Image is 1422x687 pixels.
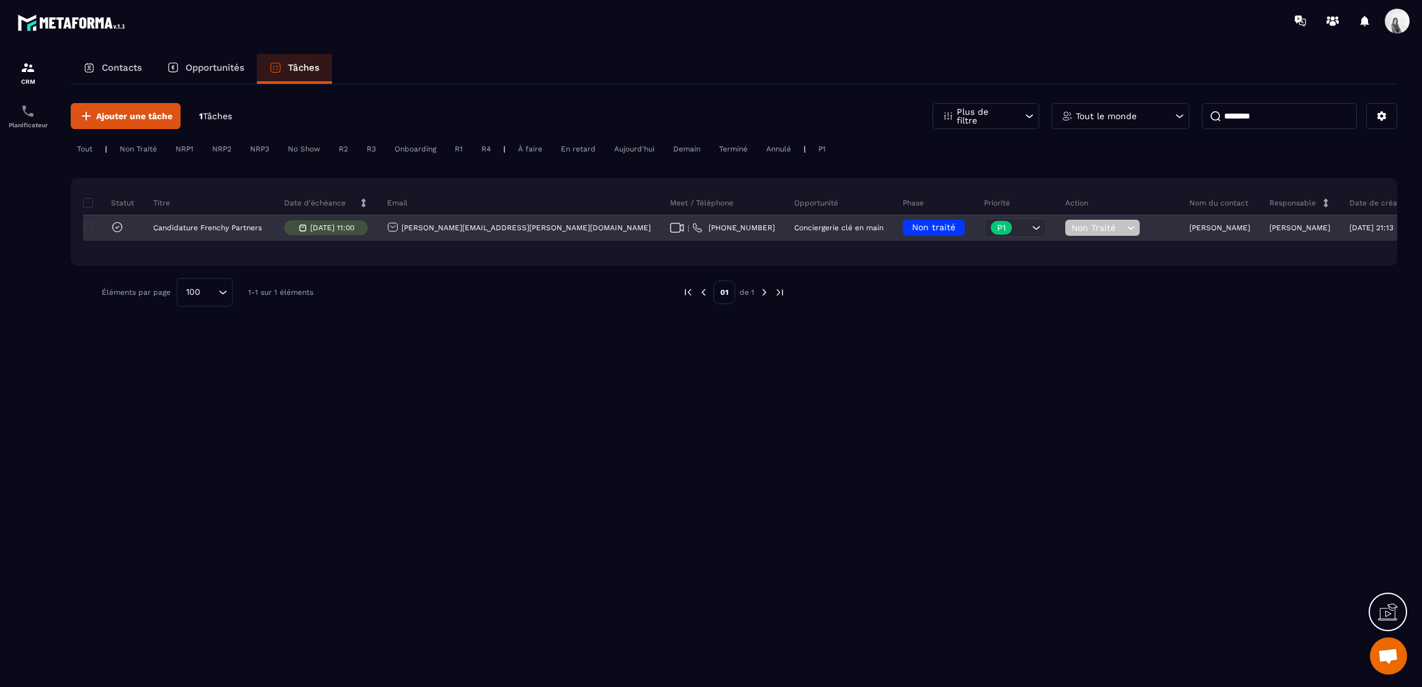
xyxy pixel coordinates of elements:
p: Contacts [102,62,142,73]
div: R2 [333,141,354,156]
div: Annulé [760,141,797,156]
div: Onboarding [388,141,442,156]
div: R1 [449,141,469,156]
img: next [759,287,770,298]
div: NRP2 [206,141,238,156]
p: Date de création [1349,198,1411,208]
img: next [774,287,785,298]
p: 1 [199,110,232,122]
input: Search for option [205,285,215,299]
p: [DATE] 11:00 [310,223,354,232]
p: Opportunités [186,62,244,73]
p: Plus de filtre [957,107,1011,125]
p: Statut [86,198,134,208]
p: [PERSON_NAME] [1189,223,1250,232]
p: Tout le monde [1076,112,1137,120]
div: R3 [360,141,382,156]
a: Contacts [71,54,154,84]
div: Tout [71,141,99,156]
p: [PERSON_NAME] [1269,223,1330,232]
a: Opportunités [154,54,257,84]
img: logo [17,11,129,34]
p: | [503,145,506,153]
div: P1 [812,141,832,156]
p: Tâches [288,62,320,73]
p: | [803,145,806,153]
p: Éléments par page [102,288,171,297]
span: 100 [182,285,205,299]
img: prev [698,287,709,298]
a: formationformationCRM [3,51,53,94]
span: Ajouter une tâche [96,110,172,122]
div: NRP1 [169,141,200,156]
div: Search for option [177,278,233,307]
p: Email [387,198,408,208]
span: Tâches [203,111,232,121]
div: No Show [282,141,326,156]
p: CRM [3,78,53,85]
p: Action [1065,198,1088,208]
p: [DATE] 21:13 [1349,223,1393,232]
a: schedulerschedulerPlanificateur [3,94,53,138]
div: À faire [512,141,548,156]
p: Date d’échéance [284,198,346,208]
div: R4 [475,141,497,156]
p: Planificateur [3,122,53,128]
div: Non Traité [114,141,163,156]
div: Demain [667,141,707,156]
div: En retard [555,141,602,156]
p: Responsable [1269,198,1316,208]
p: | [105,145,107,153]
p: Conciergerie clé en main [794,223,883,232]
p: 1-1 sur 1 éléments [248,288,313,297]
a: [PHONE_NUMBER] [692,223,775,233]
img: scheduler [20,104,35,119]
p: 01 [713,281,735,304]
p: Candidature Frenchy Partners [153,223,262,232]
div: Aujourd'hui [608,141,661,156]
img: prev [682,287,694,298]
p: Nom du contact [1189,198,1248,208]
p: Priorité [984,198,1010,208]
p: de 1 [740,287,754,297]
p: Meet / Téléphone [670,198,733,208]
a: Tâches [257,54,332,84]
div: Terminé [713,141,754,156]
div: NRP3 [244,141,275,156]
p: Phase [903,198,924,208]
span: Non Traité [1071,223,1124,233]
p: Titre [153,198,170,208]
span: Non traité [912,222,955,232]
button: Ajouter une tâche [71,103,181,129]
p: P1 [997,223,1006,232]
div: Ouvrir le chat [1370,637,1407,675]
img: formation [20,60,35,75]
span: | [687,223,689,233]
p: Opportunité [794,198,838,208]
